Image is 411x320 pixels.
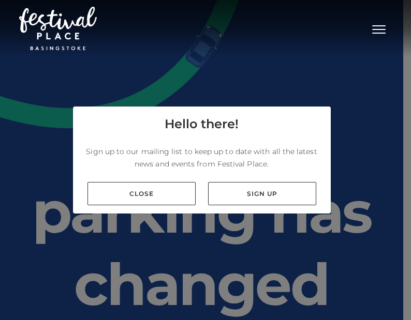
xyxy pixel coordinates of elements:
img: Festival Place Logo [19,7,97,50]
a: Close [87,182,196,205]
a: Sign up [208,182,316,205]
h4: Hello there! [165,115,239,133]
button: Toggle navigation [366,21,392,36]
p: Sign up to our mailing list to keep up to date with all the latest news and events from Festival ... [81,145,322,170]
